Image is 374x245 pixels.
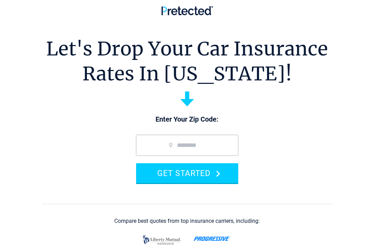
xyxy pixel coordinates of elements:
[194,236,231,241] img: progressive
[136,163,238,183] button: GET STARTED
[161,6,213,15] img: Pretected Logo
[114,218,260,224] div: Compare best quotes from top insurance carriers, including:
[129,115,245,124] p: Enter Your Zip Code:
[136,135,238,156] input: zip code
[46,36,328,86] h1: Let's Drop Your Car Insurance Rates In [US_STATE]!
